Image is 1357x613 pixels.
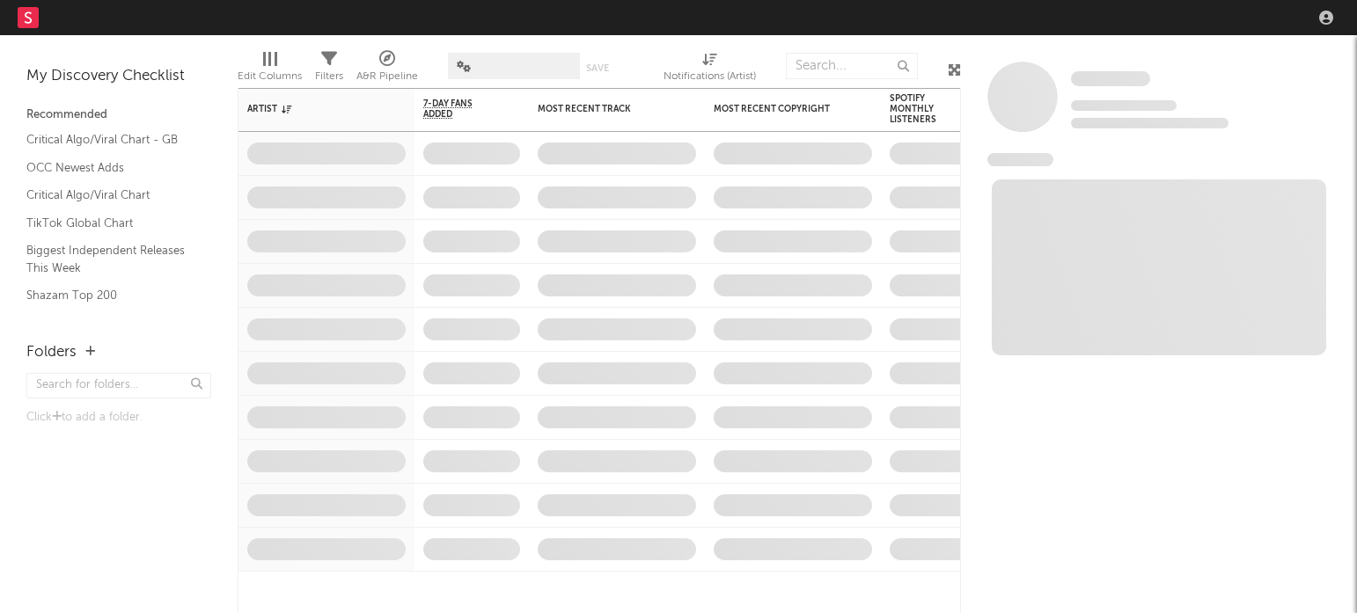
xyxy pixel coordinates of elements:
span: 0 fans last week [1071,118,1229,128]
span: Some Artist [1071,71,1150,86]
a: Critical Algo/Viral Chart - GB [26,130,194,150]
div: Notifications (Artist) [664,66,756,87]
a: OCC Newest Adds [26,158,194,178]
a: Some Artist [1071,70,1150,88]
div: My Discovery Checklist [26,66,211,87]
a: Shazam Top 200 [26,286,194,305]
div: Edit Columns [238,66,302,87]
span: Tracking Since: [DATE] [1071,100,1177,111]
input: Search for folders... [26,373,211,398]
div: Spotify Monthly Listeners [890,93,951,125]
div: Most Recent Track [538,104,670,114]
button: Save [586,63,609,73]
input: Search... [786,53,918,79]
div: Filters [315,66,343,87]
div: Recommended [26,105,211,126]
div: A&R Pipeline [356,66,418,87]
div: Most Recent Copyright [714,104,846,114]
span: News Feed [987,153,1053,166]
div: Filters [315,44,343,95]
span: 7-Day Fans Added [423,99,494,120]
div: Artist [247,104,379,114]
div: Notifications (Artist) [664,44,756,95]
a: Biggest Independent Releases This Week [26,241,194,277]
a: Critical Algo/Viral Chart [26,186,194,205]
div: Edit Columns [238,44,302,95]
div: Click to add a folder. [26,407,211,428]
a: TikTok Global Chart [26,214,194,233]
div: Folders [26,342,77,363]
div: A&R Pipeline [356,44,418,95]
